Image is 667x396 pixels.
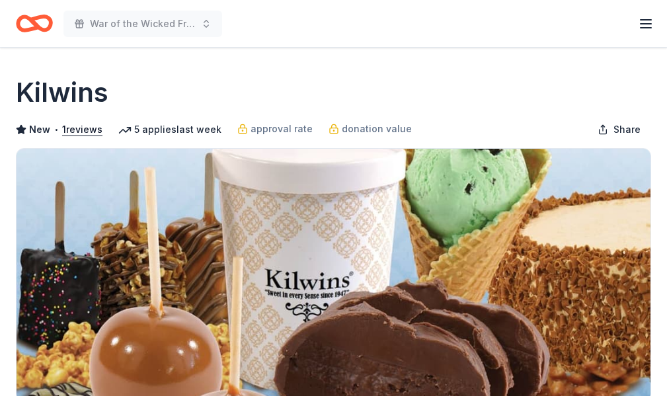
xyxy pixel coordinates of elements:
[118,122,221,138] div: 5 applies last week
[16,8,53,39] a: Home
[63,11,222,37] button: War of the Wicked Friendly 10uC
[613,122,641,138] span: Share
[62,122,102,138] button: 1reviews
[90,16,196,32] span: War of the Wicked Friendly 10uC
[237,121,313,137] a: approval rate
[29,122,50,138] span: New
[587,116,651,143] button: Share
[16,74,108,111] h1: Kilwins
[251,121,313,137] span: approval rate
[54,124,59,135] span: •
[342,121,412,137] span: donation value
[329,121,412,137] a: donation value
